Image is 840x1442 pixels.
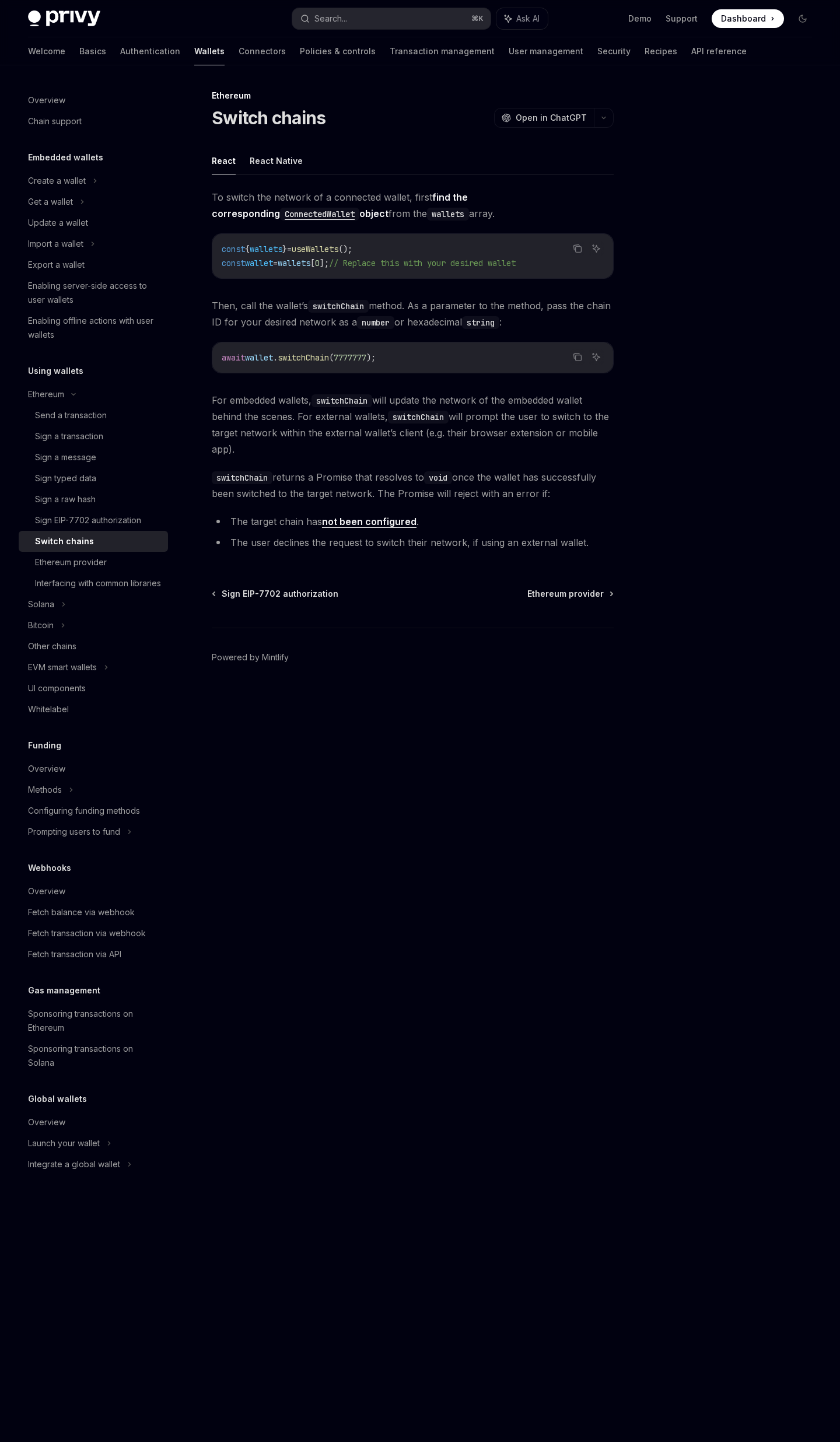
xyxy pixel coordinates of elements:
h5: Funding [28,738,61,752]
div: Sign a raw hash [35,492,96,506]
code: ConnectedWallet [280,208,359,220]
a: Sponsoring transactions on Solana [19,1038,168,1073]
div: Configuring funding methods [28,804,140,818]
div: UI components [28,681,86,695]
code: string [462,316,499,329]
a: Overview [19,758,168,779]
a: User management [509,37,583,65]
div: Enabling server-side access to user wallets [28,279,161,307]
a: Enabling offline actions with user wallets [19,310,168,345]
div: Sign a transaction [35,429,103,443]
a: Ethereum provider [527,588,612,600]
a: Send a transaction [19,405,168,426]
a: Ethereum provider [19,552,168,573]
a: Fetch balance via webhook [19,902,168,923]
a: Authentication [120,37,180,65]
span: Then, call the wallet’s method. As a parameter to the method, pass the chain ID for your desired ... [212,297,614,330]
button: React Native [250,147,303,174]
button: Search...⌘K [292,8,490,29]
div: Overview [28,1115,65,1129]
span: . [273,352,278,363]
code: number [357,316,394,329]
span: Dashboard [721,13,766,24]
span: For embedded wallets, will update the network of the embedded wallet behind the scenes. For exter... [212,392,614,457]
span: } [282,244,287,254]
div: Other chains [28,639,76,653]
a: Policies & controls [300,37,376,65]
a: Fetch transaction via API [19,944,168,965]
div: Ethereum provider [35,555,107,569]
div: Solana [28,597,54,611]
div: Export a wallet [28,258,85,272]
a: Other chains [19,636,168,657]
a: Transaction management [390,37,495,65]
div: Switch chains [35,534,94,548]
code: switchChain [212,471,272,484]
span: Sign EIP-7702 authorization [222,588,338,600]
code: switchChain [308,300,369,313]
span: ); [366,352,376,363]
a: Overview [19,1112,168,1133]
a: Recipes [645,37,677,65]
a: Sign a raw hash [19,489,168,510]
span: wallet [245,258,273,268]
a: Sign EIP-7702 authorization [19,510,168,531]
code: switchChain [311,394,372,407]
div: Ethereum [28,387,64,401]
div: Create a wallet [28,174,86,188]
div: Bitcoin [28,618,54,632]
div: Search... [314,12,347,26]
div: Sign EIP-7702 authorization [35,513,141,527]
div: Fetch transaction via API [28,947,121,961]
span: Open in ChatGPT [516,112,587,124]
div: Interfacing with common libraries [35,576,161,590]
span: // Replace this with your desired wallet [329,258,516,268]
a: Connectors [239,37,286,65]
a: Demo [628,13,652,24]
div: Overview [28,762,65,776]
a: Interfacing with common libraries [19,573,168,594]
button: Open in ChatGPT [494,108,594,128]
li: The target chain has . [212,513,614,530]
span: const [222,244,245,254]
div: Enabling offline actions with user wallets [28,314,161,342]
button: Copy the contents from the code block [570,241,585,256]
a: find the correspondingConnectedWalletobject [212,191,468,219]
span: = [287,244,292,254]
span: (); [338,244,352,254]
span: To switch the network of a connected wallet, first from the array. [212,189,614,222]
a: Sign a transaction [19,426,168,447]
div: Send a transaction [35,408,107,422]
a: Sponsoring transactions on Ethereum [19,1003,168,1038]
div: Sign a message [35,450,96,464]
button: Ask AI [589,349,604,365]
a: Update a wallet [19,212,168,233]
li: The user declines the request to switch their network, if using an external wallet. [212,534,614,551]
h5: Global wallets [28,1092,87,1106]
span: ( [329,352,334,363]
div: Prompting users to fund [28,825,120,839]
button: Ask AI [496,8,548,29]
a: Powered by Mintlify [212,652,289,663]
a: Enabling server-side access to user wallets [19,275,168,310]
button: React [212,147,236,174]
a: not been configured [322,516,416,528]
span: wallets [250,244,282,254]
a: Sign typed data [19,468,168,489]
span: Ask AI [516,13,540,24]
h1: Switch chains [212,107,325,128]
a: Basics [79,37,106,65]
div: Fetch balance via webhook [28,905,135,919]
a: Support [666,13,698,24]
a: Overview [19,881,168,902]
span: Ethereum provider [527,588,604,600]
span: await [222,352,245,363]
div: Launch your wallet [28,1136,100,1150]
a: Security [597,37,631,65]
div: Get a wallet [28,195,73,209]
span: 7777777 [334,352,366,363]
span: [ [310,258,315,268]
div: Overview [28,884,65,898]
span: ]; [320,258,329,268]
div: Ethereum [212,90,614,101]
